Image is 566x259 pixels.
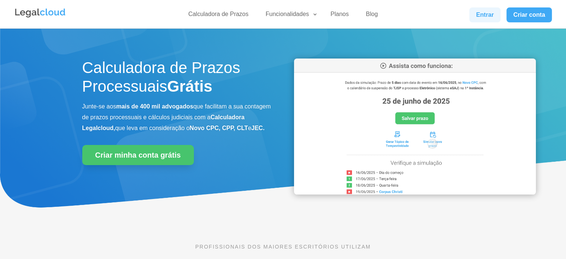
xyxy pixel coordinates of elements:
b: Novo CPC, CPP, CLT [190,125,248,131]
p: PROFISSIONAIS DOS MAIORES ESCRITÓRIOS UTILIZAM [82,243,484,251]
a: Funcionalidades [261,10,318,21]
a: Entrar [469,7,501,22]
img: Calculadora de Prazos Processuais da Legalcloud [294,59,536,195]
img: Legalcloud Logo [14,7,66,19]
a: Planos [326,10,353,21]
strong: Grátis [167,78,212,95]
p: Junte-se aos que facilitam a sua contagem de prazos processuais e cálculos judiciais com a que le... [82,101,272,133]
a: Criar conta [506,7,552,22]
h1: Calculadora de Prazos Processuais [82,59,272,100]
b: Calculadora Legalcloud, [82,114,245,131]
b: mais de 400 mil advogados [116,103,193,110]
a: Blog [361,10,382,21]
a: Calculadora de Prazos [184,10,253,21]
b: JEC. [251,125,265,131]
a: Calculadora de Prazos Processuais da Legalcloud [294,189,536,196]
a: Criar minha conta grátis [82,145,194,165]
a: Logo da Legalcloud [14,13,66,20]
